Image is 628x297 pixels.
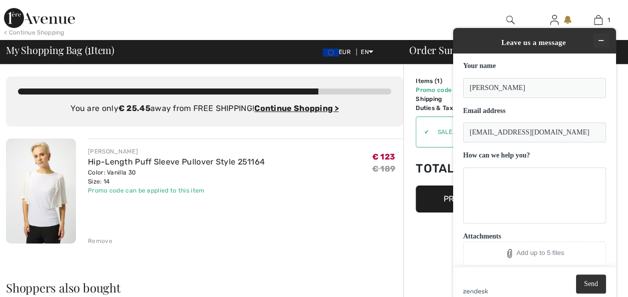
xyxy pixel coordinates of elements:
[22,7,43,16] span: Help
[88,147,265,156] div: [PERSON_NAME]
[88,236,112,245] div: Remove
[397,45,622,55] div: Order Summary
[416,103,486,112] td: Duties & Taxes
[594,14,603,26] img: My Bag
[88,186,265,195] div: Promo code can be applied to this item
[416,127,429,136] div: ✔
[88,168,265,186] div: Color: Vanilla 30 Size: 14
[416,151,486,185] td: Total
[506,14,515,26] img: search the website
[4,8,75,28] img: 1ère Avenue
[416,94,486,103] td: Shipping
[88,157,265,166] a: Hip-Length Puff Sleeve Pullover Style 251164
[550,15,559,24] a: Sign In
[416,85,486,94] td: Promo code
[429,117,532,147] input: Promo code
[18,102,391,114] div: You are only away from FREE SHIPPING!
[416,76,486,85] td: Items ( )
[550,14,559,26] img: My Info
[118,103,150,113] strong: € 25.45
[254,103,339,113] a: Continue Shopping >
[87,42,91,55] span: 1
[323,48,339,56] img: Euro
[6,45,114,55] span: My Shopping Bag ( Item)
[441,16,628,297] iframe: Find more information here
[323,48,355,55] span: EUR
[372,152,396,161] span: € 123
[6,138,76,243] img: Hip-Length Puff Sleeve Pullover Style 251164
[416,185,566,212] button: Proceed to Summary
[608,15,610,24] span: 1
[4,28,64,37] div: < Continue Shopping
[361,48,373,55] span: EN
[577,14,620,26] a: 1
[6,281,403,293] h2: Shoppers also bought
[372,164,396,173] s: € 189
[437,77,440,84] span: 1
